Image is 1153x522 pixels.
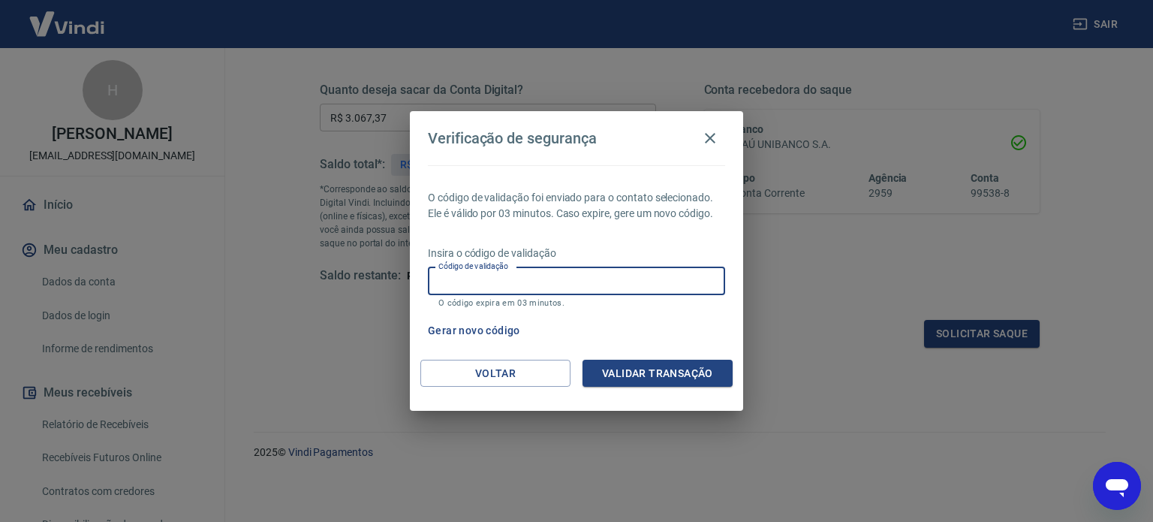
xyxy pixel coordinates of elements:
p: O código expira em 03 minutos. [438,298,715,308]
button: Validar transação [583,360,733,388]
label: Código de validação [438,261,508,272]
button: Voltar [420,360,570,388]
p: Insira o código de validação [428,246,725,261]
iframe: Botão para abrir a janela de mensagens [1093,462,1141,510]
button: Gerar novo código [422,317,526,345]
p: O código de validação foi enviado para o contato selecionado. Ele é válido por 03 minutos. Caso e... [428,190,725,222]
h4: Verificação de segurança [428,129,597,147]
